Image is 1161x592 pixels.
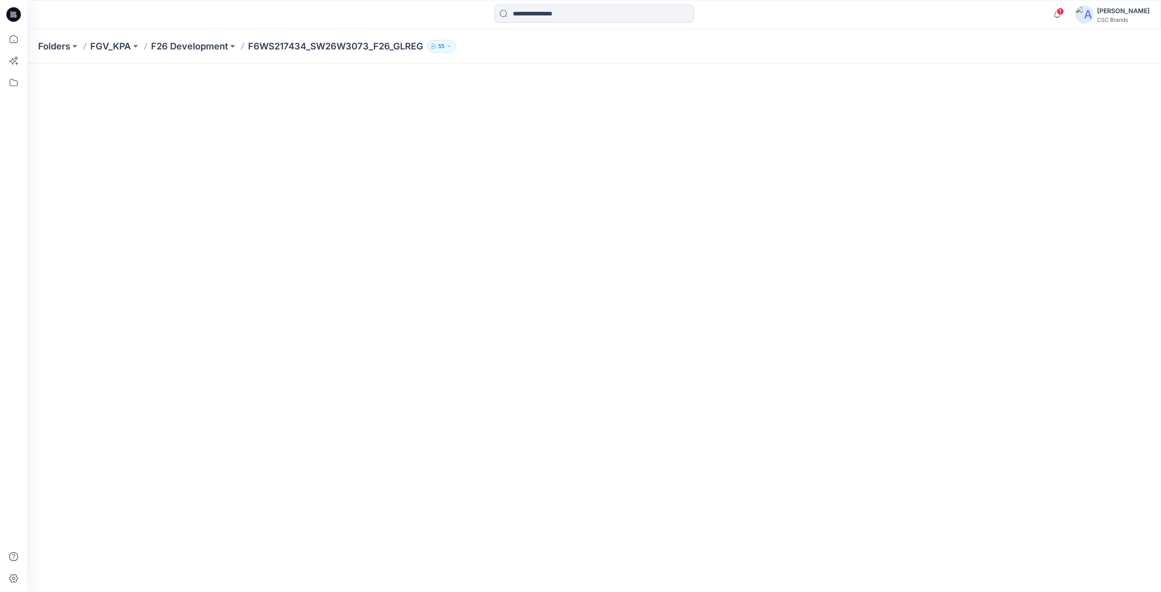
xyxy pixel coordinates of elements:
[90,40,131,53] a: FGV_KPA
[438,41,444,51] p: 55
[1075,5,1093,24] img: avatar
[1097,5,1150,16] div: [PERSON_NAME]
[151,40,228,53] a: F26 Development
[27,64,1161,592] iframe: edit-style
[427,40,456,53] button: 55
[248,40,423,53] p: F6WS217434_SW26W3073_F26_GLREG
[1057,8,1064,15] span: 1
[1097,16,1150,23] div: CSC Brands
[38,40,70,53] a: Folders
